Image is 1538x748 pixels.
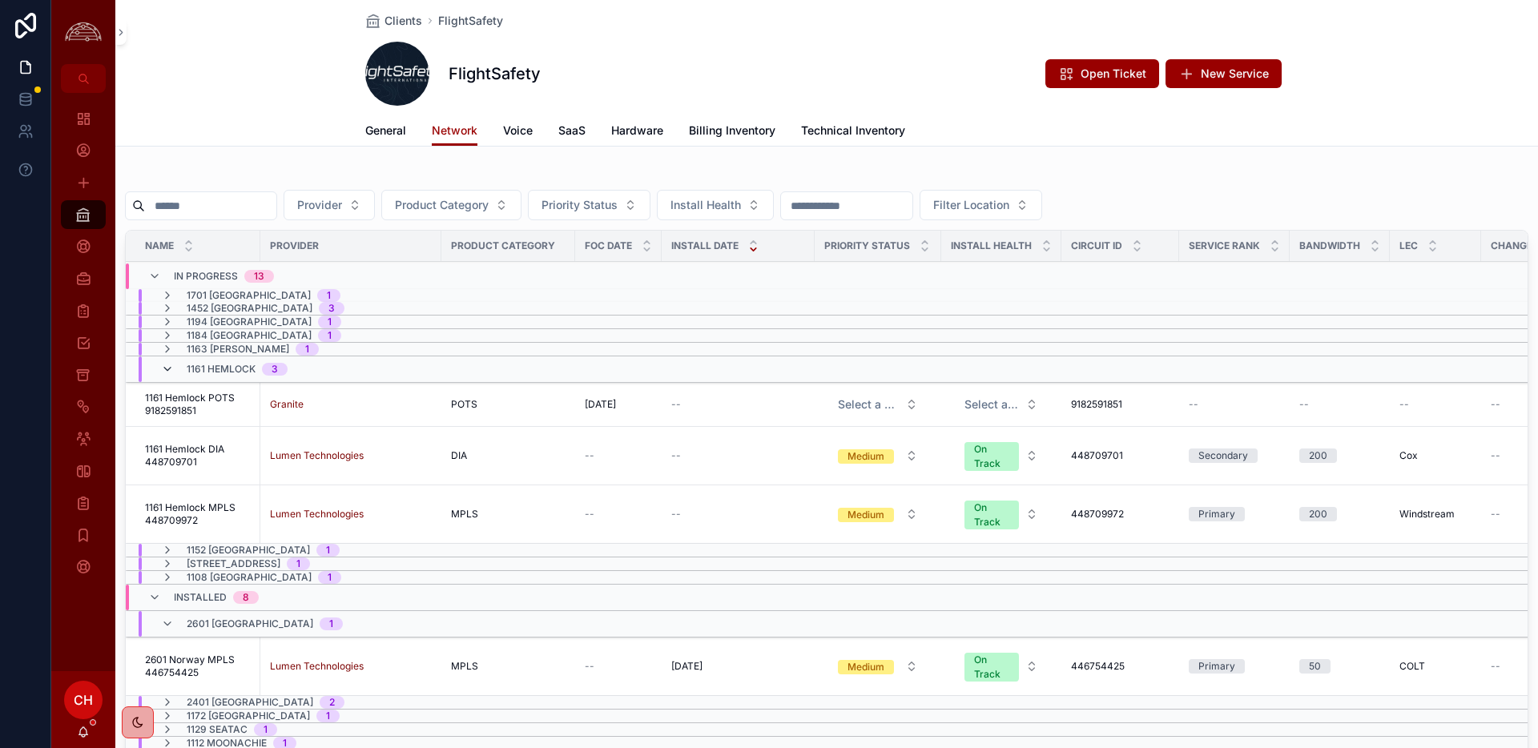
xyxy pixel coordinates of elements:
[952,390,1051,419] button: Select Button
[1299,239,1360,252] span: Bandwidth
[920,190,1042,220] button: Select Button
[432,116,477,147] a: Network
[1189,398,1280,411] a: --
[1399,508,1472,521] a: Windstream
[326,710,330,722] div: 1
[270,508,432,521] a: Lumen Technologies
[801,116,905,148] a: Technical Inventory
[451,239,555,252] span: Product Category
[145,443,251,469] a: 1161 Hemlock DIA 448709701
[671,449,805,462] a: --
[438,13,503,29] a: FlightSafety
[824,239,910,252] span: Priority Status
[145,501,251,527] a: 1161 Hemlock MPLS 448709972
[951,389,1052,420] a: Select Button
[1071,660,1170,673] a: 446754425
[585,449,652,462] a: --
[1189,507,1280,521] a: Primary
[264,723,268,736] div: 1
[1299,398,1309,411] span: --
[951,644,1052,689] a: Select Button
[611,116,663,148] a: Hardware
[585,660,652,673] a: --
[145,392,251,417] a: 1161 Hemlock POTS 9182591851
[951,239,1032,252] span: Install Health
[395,197,489,213] span: Product Category
[671,508,805,521] a: --
[451,660,566,673] a: MPLS
[848,660,884,674] div: Medium
[824,440,932,471] a: Select Button
[1399,660,1425,673] span: COLT
[74,690,93,710] span: CH
[670,197,741,213] span: Install Health
[1491,398,1500,411] span: --
[284,190,375,220] button: Select Button
[503,116,533,148] a: Voice
[365,123,406,139] span: General
[328,302,335,315] div: 3
[671,449,681,462] span: --
[270,660,364,673] a: Lumen Technologies
[848,449,884,464] div: Medium
[1309,507,1327,521] div: 200
[1189,448,1280,463] a: Secondary
[657,190,774,220] button: Select Button
[384,13,422,29] span: Clients
[187,723,248,736] span: 1129 Seatac
[1201,66,1269,82] span: New Service
[801,123,905,139] span: Technical Inventory
[1071,449,1123,462] span: 448709701
[689,123,775,139] span: Billing Inventory
[451,398,477,411] span: POTS
[611,123,663,139] span: Hardware
[451,508,478,521] span: MPLS
[824,499,932,529] a: Select Button
[1299,448,1380,463] a: 200
[270,508,364,521] a: Lumen Technologies
[558,116,586,148] a: SaaS
[1198,448,1248,463] div: Secondary
[825,652,931,681] button: Select Button
[187,363,256,376] span: 1161 Hemlock
[825,441,931,470] button: Select Button
[1189,398,1198,411] span: --
[1071,508,1124,521] span: 448709972
[1071,398,1122,411] span: 9182591851
[974,653,1009,682] div: On Track
[381,190,521,220] button: Select Button
[1071,239,1122,252] span: Circuit ID
[451,449,566,462] a: DIA
[1299,398,1380,411] a: --
[1071,449,1170,462] a: 448709701
[449,62,541,85] h1: FlightSafety
[1399,449,1418,462] span: Cox
[585,508,652,521] a: --
[585,398,616,411] span: [DATE]
[51,93,115,602] div: scrollable content
[1081,66,1146,82] span: Open Ticket
[1198,507,1235,521] div: Primary
[1491,660,1500,673] span: --
[1071,508,1170,521] a: 448709972
[187,329,312,342] span: 1184 [GEOGRAPHIC_DATA]
[671,660,805,673] a: [DATE]
[974,501,1009,529] div: On Track
[174,270,238,283] span: In Progress
[305,343,309,356] div: 1
[824,389,932,420] a: Select Button
[1071,398,1170,411] a: 9182591851
[270,239,319,252] span: Provider
[1399,239,1418,252] span: LEC
[671,398,805,411] a: --
[1399,398,1409,411] span: --
[243,591,249,604] div: 8
[585,239,632,252] span: FOC Date
[451,449,467,462] span: DIA
[825,500,931,529] button: Select Button
[1309,448,1327,463] div: 200
[187,316,312,328] span: 1194 [GEOGRAPHIC_DATA]
[951,433,1052,478] a: Select Button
